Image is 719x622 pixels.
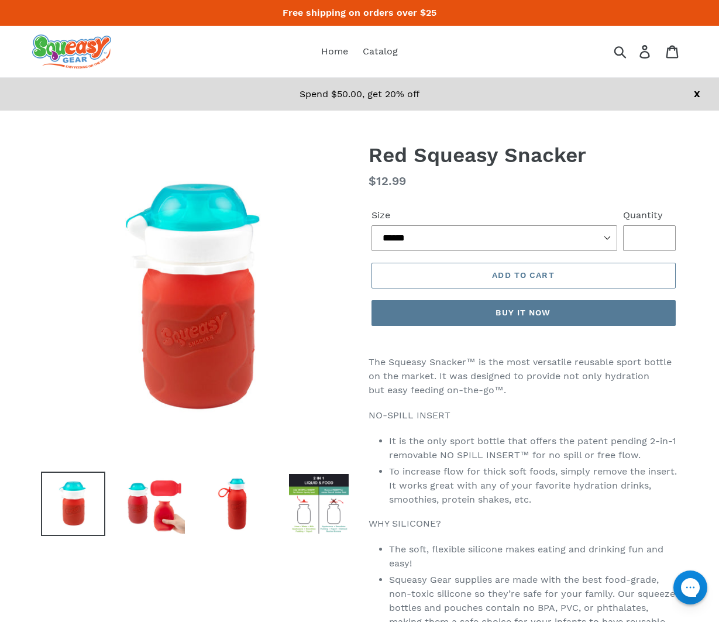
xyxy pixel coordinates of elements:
li: It is the only sport bottle that offers the patent pending 2-in-1 removable NO SPILL INSERT™ for ... [389,434,679,462]
span: Add to cart [492,270,554,280]
span: $12.99 [369,174,406,188]
li: The soft, flexible silicone makes eating and drinking fun and easy! [389,542,679,571]
p: NO-SPILL INSERT [369,408,679,422]
img: Load image into Gallery viewer, Red Squeasy Snacker [123,472,187,536]
button: Add to cart [371,263,676,288]
label: Size [371,208,617,222]
img: Load image into Gallery viewer, Red Squeasy Snacker [287,472,351,536]
span: Home [321,46,348,57]
span: Catalog [363,46,398,57]
p: The Squeasy Snacker™ is the most versatile reusable sport bottle on the market. It was designed t... [369,355,679,397]
li: To increase flow for thick soft foods, simply remove the insert. It works great with any of your ... [389,465,679,507]
a: X [694,88,700,99]
label: Quantity [623,208,676,222]
p: WHY SILICONE? [369,517,679,531]
img: Load image into Gallery viewer, Red Squeasy Snacker [41,472,105,536]
a: Home [315,43,354,60]
button: Buy it now [371,300,676,326]
img: squeasy gear snacker portable food pouch [32,35,111,68]
h1: Red Squeasy Snacker [369,143,679,167]
a: Catalog [357,43,404,60]
img: Load image into Gallery viewer, Red Squeasy Snacker [205,472,269,536]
